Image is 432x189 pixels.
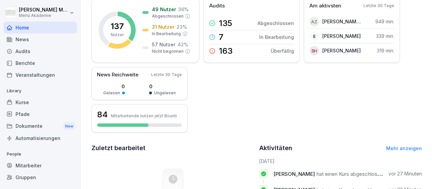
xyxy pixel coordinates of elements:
p: In Bearbeitung [259,33,294,41]
span: hat einen Kurs abgeschlossen [317,171,386,177]
p: 42 % [178,41,188,48]
p: 7 [219,33,223,41]
p: Überfällig [271,47,294,54]
p: Abgeschlossen [258,20,294,27]
p: People [3,149,77,160]
p: 319 min. [377,47,394,54]
a: Pfade [3,108,77,120]
p: Am aktivsten [309,2,341,10]
div: Dokumente [3,120,77,133]
h3: 84 [97,109,108,120]
p: [PERSON_NAME] [322,47,361,54]
a: Automatisierungen [3,132,77,144]
a: Mitarbeiter [3,160,77,171]
p: Abgeschlossen [152,13,184,19]
p: [PERSON_NAME] [322,32,361,40]
p: Letzte 30 Tage [151,72,182,78]
p: [PERSON_NAME] Zsarta [322,18,361,25]
p: 163 [219,47,233,55]
p: [PERSON_NAME] Macke [19,7,68,13]
a: News [3,33,77,45]
div: AZ [309,17,319,26]
p: Mitarbeitende nutzen jetzt Bounti [111,113,177,118]
div: New [63,122,75,130]
h2: Zuletzt bearbeitet [91,143,254,153]
p: vor 27 Minuten [388,170,422,177]
a: Veranstaltungen [3,69,77,81]
p: 23 % [177,23,187,30]
p: 0 [103,83,125,90]
p: 57 Nutzer [152,41,175,48]
p: 339 min. [376,32,394,40]
p: Ungelesen [154,90,176,96]
h2: Aktivitäten [259,143,292,153]
span: [PERSON_NAME] [273,171,315,177]
p: Menü Akademie [19,13,68,18]
p: In Bearbeitung [152,31,181,37]
div: SH [309,46,319,55]
a: Berichte [3,57,77,69]
p: Letzte 30 Tage [363,3,394,9]
p: Nicht begonnen [152,48,184,54]
p: Audits [209,2,225,10]
p: Gelesen [103,90,120,96]
p: 135 [219,19,232,27]
a: Kurse [3,96,77,108]
div: E [309,31,319,41]
p: 0 [149,83,176,90]
a: Gruppen [3,171,77,183]
p: 49 Nutzer [152,6,176,13]
p: 137 [111,22,124,30]
p: Library [3,86,77,96]
p: 949 min. [375,18,394,25]
a: Home [3,22,77,33]
h6: [DATE] [259,158,422,165]
p: 36 % [178,6,189,13]
p: 31 Nutzer [152,23,174,30]
p: News Reichweite [97,71,138,79]
a: Audits [3,45,77,57]
a: DokumenteNew [3,120,77,133]
p: Nutzer [111,32,124,38]
a: Mehr anzeigen [386,145,422,151]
